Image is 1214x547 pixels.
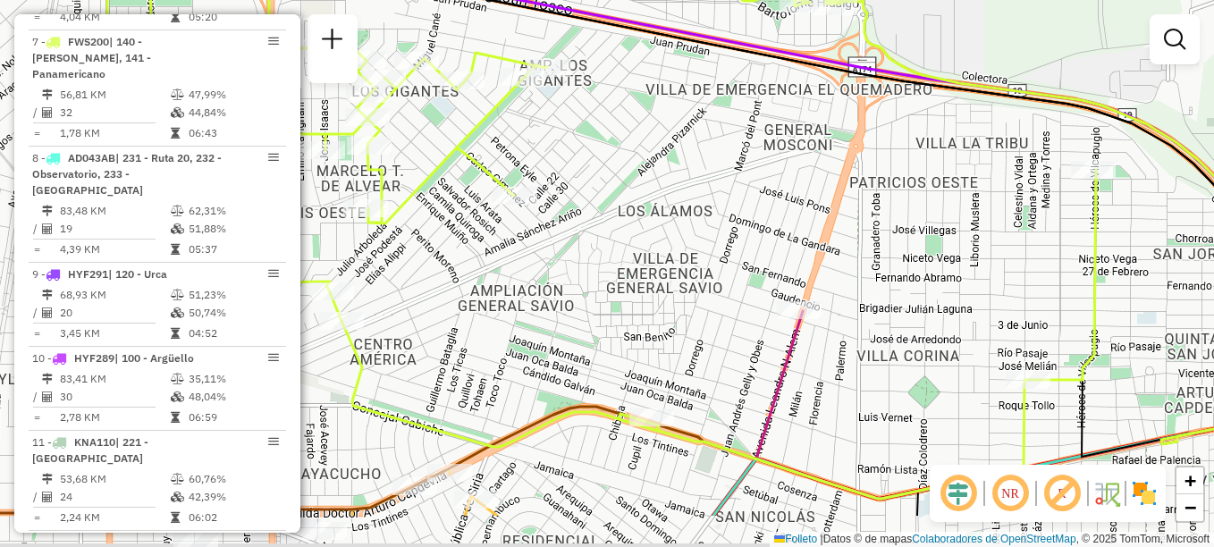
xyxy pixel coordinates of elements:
font: 50,74% [189,306,226,319]
font: 7 - [32,35,46,48]
i: Distância Total [42,374,53,384]
i: Total de Atividades [42,107,53,118]
i: Tempo total em rota [171,512,180,523]
a: Colaboradores de OpenStreetMap [912,533,1075,545]
td: 3,45 KM [59,324,170,342]
em: Opções [268,268,279,279]
span: + [1184,469,1196,492]
td: 51,23% [188,286,278,304]
font: 10 - [32,351,52,365]
font: 48,04% [189,390,226,403]
td: 30 [59,388,170,406]
td: 24 [59,488,170,506]
td: / [32,304,41,322]
i: Total de Atividades [42,492,53,502]
font: 44,84% [189,105,226,119]
td: 4,04 KM [59,8,170,26]
span: | 221 - [GEOGRAPHIC_DATA] [32,435,148,465]
i: % de utilização da cubagem [171,223,184,234]
font: 9 - [32,267,46,281]
span: | 140 - [PERSON_NAME], 141 - Panamericano [32,35,151,80]
i: Distância Total [42,290,53,300]
span: Ocultar NR [989,472,1032,515]
td: 05:37 [188,240,278,258]
i: Tempo total em rota [171,12,180,22]
td: 83,41 KM [59,370,170,388]
a: Exibir filtros [1157,21,1193,57]
span: KNA110 [74,435,115,449]
span: Exibir rótulo [1041,472,1083,515]
i: % de utilização do peso [171,206,184,216]
span: Ocultar deslocamento [937,472,980,515]
td: 35,11% [188,370,278,388]
i: % de utilização do peso [171,89,184,100]
span: − [1184,496,1196,518]
td: 06:59 [188,408,278,426]
td: 68,93 KM [59,286,170,304]
td: 06:02 [188,509,278,526]
td: 62,31% [188,202,278,220]
td: = [32,240,41,258]
i: Total de Atividades [42,391,53,402]
span: | 120 - Urca [108,267,167,281]
i: Total de Atividades [42,223,53,234]
i: % de utilização do peso [171,374,184,384]
i: Tempo total em rota [171,128,180,139]
td: 53,68 KM [59,470,170,488]
span: HYF291 [68,267,108,281]
td: 04:52 [188,324,278,342]
a: Nova sessão e pesquisa [315,21,350,62]
span: | [821,533,823,545]
i: Distância Total [42,89,53,100]
a: Alejar [1176,494,1203,521]
i: % de utilização da cubagem [171,107,184,118]
td: = [32,509,41,526]
td: = [32,324,41,342]
i: % de utilização do peso [171,474,184,484]
td: 47,99% [188,86,278,104]
i: Tempo total em rota [171,328,180,339]
td: / [32,488,41,506]
div: Datos © de mapas , © 2025 TomTom, Microsoft [770,532,1214,547]
a: Acercar [1176,467,1203,494]
i: Tempo total em rota [171,244,180,255]
i: Distância Total [42,206,53,216]
i: Total de Atividades [42,307,53,318]
td: 56,81 KM [59,86,170,104]
td: 60,76% [188,470,278,488]
img: Fluxo de ruas [1092,479,1121,508]
i: % de utilização da cubagem [171,307,184,318]
td: 4,39 KM [59,240,170,258]
span: HYF289 [74,351,114,365]
a: Folleto [774,533,817,545]
font: 11 - [32,435,52,449]
i: Tempo total em rota [171,412,180,423]
font: 42,39% [189,490,226,503]
em: Opções [268,352,279,363]
td: 05:20 [188,8,278,26]
font: 8 - [32,151,46,164]
td: 06:43 [188,124,278,142]
i: Distância Total [42,474,53,484]
em: Opções [268,152,279,163]
font: 51,88% [189,222,226,235]
span: AD043AB [68,151,115,164]
em: Opções [268,436,279,447]
td: 83,48 KM [59,202,170,220]
span: | 231 - Ruta 20, 232 - Observatorio, 233 - [GEOGRAPHIC_DATA] [32,151,222,197]
em: Opções [268,36,279,46]
td: / [32,104,41,122]
td: 20 [59,304,170,322]
i: % de utilização da cubagem [171,391,184,402]
td: = [32,408,41,426]
td: 19 [59,220,170,238]
td: = [32,8,41,26]
td: 32 [59,104,170,122]
td: = [32,124,41,142]
td: / [32,388,41,406]
td: 1,78 KM [59,124,170,142]
img: Exibir/Ocultar setores [1130,479,1159,508]
span: | 100 - Argüello [114,351,194,365]
i: % de utilização da cubagem [171,492,184,502]
td: 2,24 KM [59,509,170,526]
